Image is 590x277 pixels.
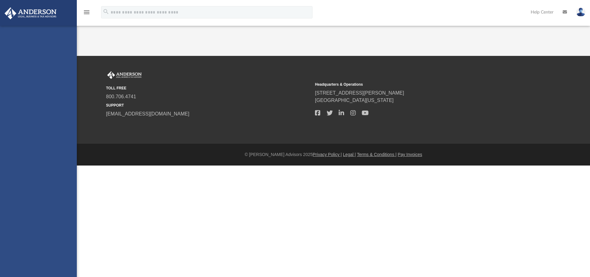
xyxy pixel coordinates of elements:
a: [EMAIL_ADDRESS][DOMAIN_NAME] [106,111,189,116]
small: Headquarters & Operations [315,82,520,87]
a: menu [83,12,90,16]
small: TOLL FREE [106,85,311,91]
i: menu [83,9,90,16]
img: Anderson Advisors Platinum Portal [3,7,58,19]
a: Privacy Policy | [313,152,342,157]
img: User Pic [576,8,585,17]
a: Pay Invoices [398,152,422,157]
small: SUPPORT [106,103,311,108]
a: [GEOGRAPHIC_DATA][US_STATE] [315,98,394,103]
div: © [PERSON_NAME] Advisors 2025 [77,151,590,158]
a: Legal | [343,152,356,157]
i: search [103,8,109,15]
a: 800.706.4741 [106,94,136,99]
img: Anderson Advisors Platinum Portal [106,71,143,79]
a: [STREET_ADDRESS][PERSON_NAME] [315,90,404,96]
a: Terms & Conditions | [357,152,397,157]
